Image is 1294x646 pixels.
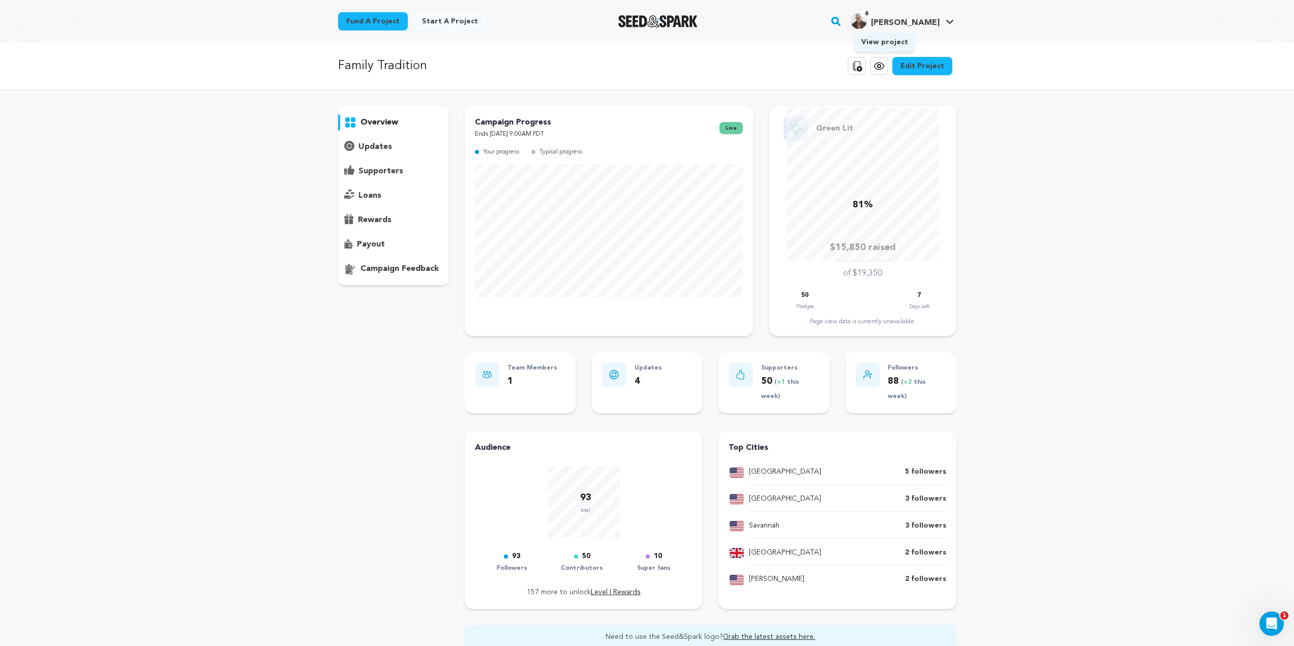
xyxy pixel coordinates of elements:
p: Your progress [483,146,519,158]
p: Need to use the Seed&Spark logo? [471,631,950,643]
a: Level I Rewards [591,589,641,596]
button: loans [338,188,449,204]
a: Seed&Spark Homepage [618,15,698,27]
p: of $19,350 [843,267,882,280]
p: [GEOGRAPHIC_DATA] [749,547,821,559]
button: overview [338,114,449,131]
p: [GEOGRAPHIC_DATA] [749,466,821,478]
span: Kris S.'s Profile [849,11,956,32]
p: 93 [580,490,591,505]
p: Supporters [761,362,819,374]
p: 88 [888,374,946,404]
button: payout [338,236,449,253]
p: Ends [DATE] 9:00AM PDT [475,129,551,140]
p: total [580,505,591,515]
p: Campaign Progress [475,116,551,129]
p: Typical progress [539,146,582,158]
p: loans [358,190,381,202]
p: 50 [582,550,590,563]
span: ( this week) [888,379,926,400]
a: Fund a project [338,12,408,30]
span: 1 [1280,611,1288,620]
p: 50 [801,290,808,301]
p: 5 followers [905,466,946,478]
img: 8baa857225ad225b.jpg [851,13,867,29]
p: campaign feedback [360,263,439,275]
a: Grab the latest assets here. [723,633,815,640]
div: Page view data is currently unavailable. [779,318,946,326]
p: [PERSON_NAME] [749,573,804,586]
p: Family Tradition [338,57,427,75]
p: Followers [497,563,527,574]
span: +1 [777,379,787,385]
p: Days Left [909,301,929,312]
img: Seed&Spark Logo Dark Mode [618,15,698,27]
p: Contributors [561,563,603,574]
span: +2 [904,379,914,385]
div: Kris S.'s Profile [851,13,940,29]
a: Start a project [414,12,486,30]
button: campaign feedback [338,261,449,277]
p: rewards [358,214,392,226]
span: 6 [861,9,872,19]
p: Savannah [749,520,779,532]
p: updates [358,141,392,153]
h4: Top Cities [729,442,946,454]
span: live [719,122,743,134]
p: 10 [654,550,662,563]
p: 2 followers [905,573,946,586]
p: 3 followers [905,520,946,532]
p: 3 followers [905,493,946,505]
p: 4 [635,374,662,389]
p: 7 [917,290,921,301]
p: Pledges [796,301,814,312]
button: updates [338,139,449,155]
p: 1 [507,374,557,389]
p: payout [357,238,385,251]
p: Followers [888,362,946,374]
button: rewards [338,212,449,228]
a: Kris S.'s Profile [849,11,956,29]
span: ( this week) [761,379,799,400]
h4: Audience [475,442,692,454]
p: 81% [853,198,873,212]
p: 93 [512,550,520,563]
p: Team Members [507,362,557,374]
iframe: Intercom live chat [1259,611,1284,636]
span: [PERSON_NAME] [871,19,940,27]
p: 157 more to unlock [475,587,692,599]
p: overview [360,116,398,129]
p: supporters [358,165,403,177]
a: Edit Project [892,57,952,75]
p: [GEOGRAPHIC_DATA] [749,493,821,505]
p: 50 [761,374,819,404]
p: 2 followers [905,547,946,559]
p: Updates [635,362,662,374]
button: supporters [338,163,449,179]
p: Super fans [637,563,671,574]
